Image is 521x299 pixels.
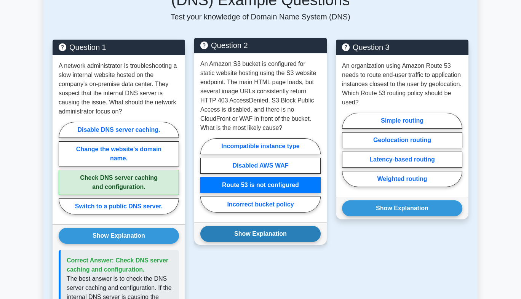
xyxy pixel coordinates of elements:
[342,113,462,129] label: Simple routing
[59,61,179,116] p: A network administrator is troubleshooting a slow internal website hosted on the company's on-pre...
[342,171,462,187] label: Weighted routing
[200,41,321,50] h5: Question 2
[200,158,321,174] label: Disabled AWS WAF
[59,43,179,52] h5: Question 1
[342,152,462,168] label: Latency-based routing
[200,197,321,213] label: Incorrect bucket policy
[342,43,462,52] h5: Question 3
[342,200,462,216] button: Show Explanation
[59,170,179,195] label: Check DNS server caching and configuration.
[200,177,321,193] label: Route 53 is not configured
[59,198,179,214] label: Switch to a public DNS server.
[342,61,462,107] p: An organization using Amazon Route 53 needs to route end-user traffic to application instances cl...
[59,228,179,244] button: Show Explanation
[200,226,321,242] button: Show Explanation
[53,12,468,21] p: Test your knowledge of Domain Name System (DNS)
[67,257,168,273] span: Correct Answer: Check DNS server caching and configuration.
[59,141,179,166] label: Change the website's domain name.
[59,122,179,138] label: Disable DNS server caching.
[200,59,321,133] p: An Amazon S3 bucket is configured for static website hosting using the S3 website endpoint. The m...
[342,132,462,148] label: Geolocation routing
[200,138,321,154] label: Incompatible instance type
